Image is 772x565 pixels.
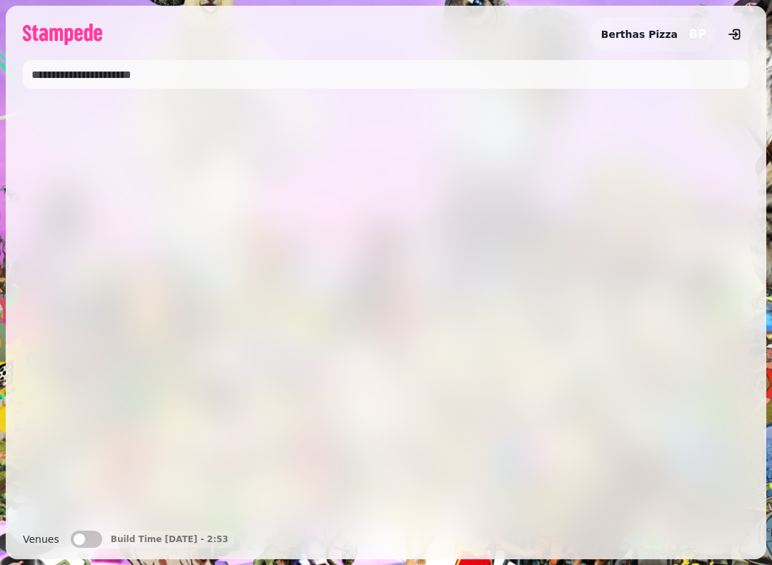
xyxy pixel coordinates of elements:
h2: Berthas Pizza [601,27,678,41]
img: logo [23,24,102,45]
label: Venues [23,531,59,548]
button: logout [721,20,749,49]
p: Build Time [DATE] - 2:53 [111,534,229,545]
span: BP [689,29,706,40]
